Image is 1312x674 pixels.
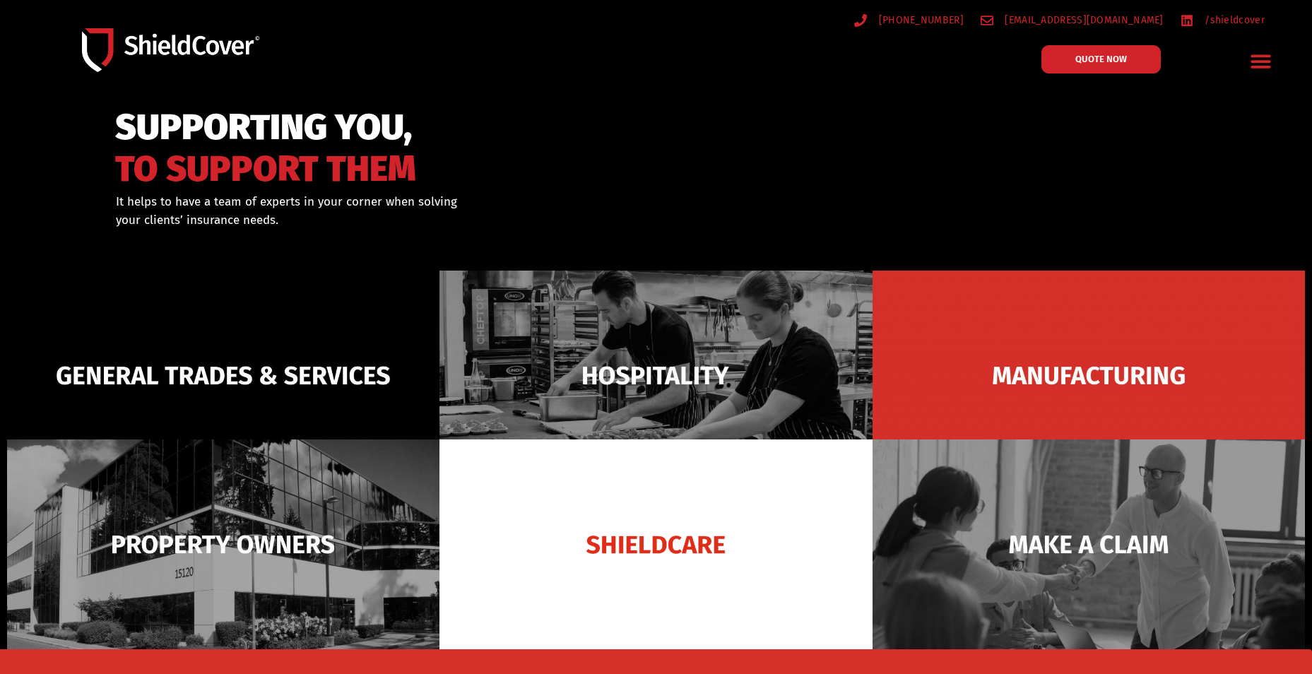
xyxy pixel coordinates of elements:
p: your clients’ insurance needs. [116,211,728,230]
a: [EMAIL_ADDRESS][DOMAIN_NAME] [981,11,1164,29]
span: [PHONE_NUMBER] [875,11,964,29]
div: It helps to have a team of experts in your corner when solving [116,193,728,229]
span: QUOTE NOW [1075,54,1127,64]
a: /shieldcover [1181,11,1265,29]
span: [EMAIL_ADDRESS][DOMAIN_NAME] [1001,11,1163,29]
span: SUPPORTING YOU, [115,113,416,142]
a: [PHONE_NUMBER] [854,11,964,29]
div: Menu Toggle [1244,45,1277,78]
img: Shield-Cover-Underwriting-Australia-logo-full [82,28,259,71]
span: /shieldcover [1201,11,1265,29]
a: QUOTE NOW [1041,45,1161,73]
